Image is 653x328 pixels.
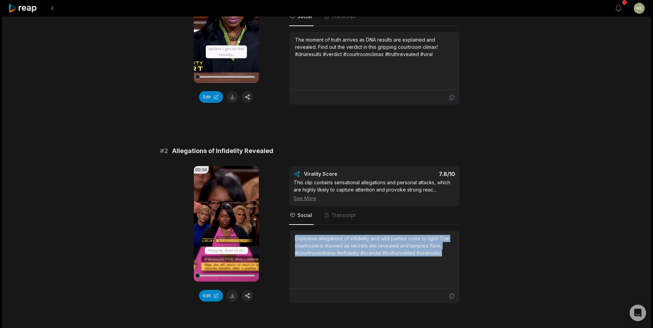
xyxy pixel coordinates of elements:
div: Open Intercom Messenger [630,305,646,321]
span: Social [297,13,312,20]
span: Transcript [331,13,356,20]
span: Allegations of Infidelity Revealed [172,146,273,156]
div: See More [294,195,455,202]
div: The moment of truth arrives as DNA results are explained and revealed. Find out the verdict in th... [295,36,454,58]
button: Edit [199,290,223,302]
nav: Tabs [289,8,460,26]
div: Explosive allegations of infidelity and wild parties come to light! The courtroom is stunned as s... [295,235,454,256]
span: Transcript [331,212,356,219]
video: Your browser does not support mp4 format. [194,166,259,282]
div: Virality Score [304,171,378,177]
nav: Tabs [289,206,460,225]
button: Edit [199,91,223,103]
span: Social [297,212,312,219]
span: # 2 [160,146,168,156]
div: This clip contains sensational allegations and personal attacks, which are highly likely to captu... [294,179,455,202]
div: 7.8 /10 [381,171,455,177]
